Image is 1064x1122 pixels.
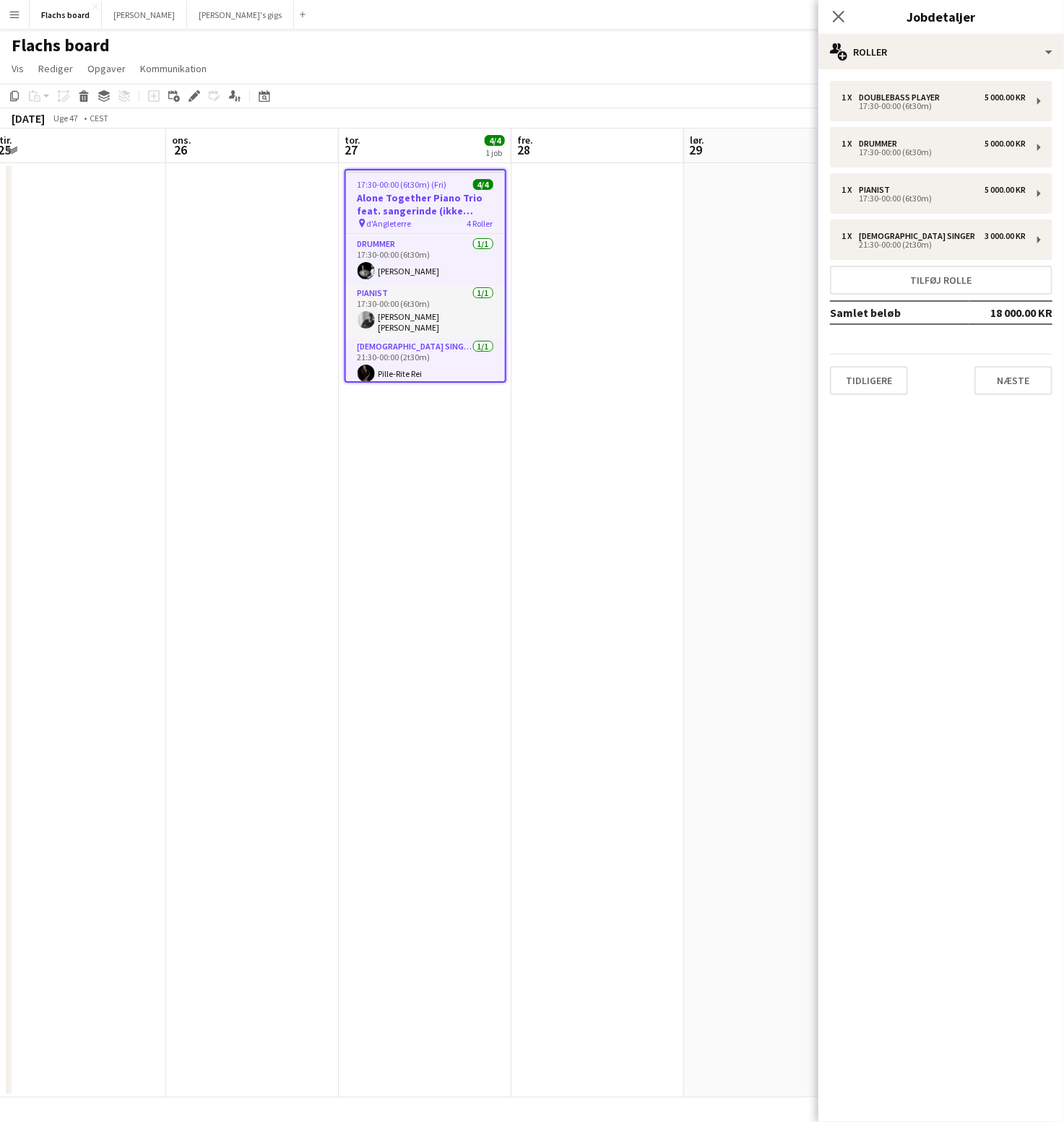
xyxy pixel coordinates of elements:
span: 4 Roller [467,218,493,229]
div: 1 job [485,147,504,158]
div: CEST [90,113,108,123]
span: lør. [690,134,704,147]
span: 28 [515,142,533,158]
div: 1 x [842,92,859,103]
button: [PERSON_NAME]'s gigs [187,1,294,29]
a: Kommunikation [134,59,212,78]
button: Flachs board [30,1,102,29]
a: Rediger [33,59,79,78]
span: fre. [517,134,533,147]
span: ons. [172,134,191,147]
app-card-role: Drummer1/117:30-00:00 (6t30m)[PERSON_NAME] [346,236,505,285]
div: 5 000.00 KR [985,139,1026,149]
div: [DATE] [12,111,45,126]
div: 3 000.00 KR [985,231,1026,241]
div: Roller [818,35,1064,69]
a: Opgaver [82,59,131,78]
button: [PERSON_NAME] [102,1,187,29]
div: Doublebass Player [859,92,946,103]
span: Opgaver [87,62,126,75]
div: 17:30-00:00 (6t30m) [842,195,1026,202]
span: tor. [345,134,360,147]
h3: Alone Together Piano Trio feat. sangerinde (ikke lukket) [346,191,505,217]
span: 17:30-00:00 (6t30m) (Fri) [358,179,447,190]
span: d'Angleterre [367,218,412,229]
span: 4/4 [473,179,493,190]
div: [DEMOGRAPHIC_DATA] Singer [859,231,981,241]
span: 4/4 [485,135,505,146]
div: Pianist [859,185,896,195]
div: 5 000.00 KR [985,185,1026,195]
div: 17:30-00:00 (6t30m) [842,103,1026,110]
span: Rediger [38,62,73,75]
span: 29 [688,142,704,158]
td: 18 000.00 KR [969,301,1053,324]
button: Tidligere [830,366,908,395]
button: Tilføj rolle [830,266,1052,295]
button: Næste [974,366,1052,395]
app-job-card: 17:30-00:00 (6t30m) (Fri)4/4Alone Together Piano Trio feat. sangerinde (ikke lukket) d'Angleterre... [345,169,506,383]
h1: Flachs board [12,35,110,56]
div: 5 000.00 KR [985,92,1026,103]
span: Vis [12,62,24,75]
div: 21:30-00:00 (2t30m) [842,241,1026,248]
div: 1 x [842,231,859,241]
h3: Jobdetaljer [818,7,1064,26]
span: Uge 47 [48,113,84,123]
div: 1 x [842,139,859,149]
span: 27 [342,142,360,158]
div: 1 x [842,185,859,195]
span: 26 [170,142,191,158]
div: Drummer [859,139,903,149]
td: Samlet beløb [830,301,969,324]
app-card-role: [DEMOGRAPHIC_DATA] Singer1/121:30-00:00 (2t30m)Pille-Rite Rei [346,339,505,388]
a: Vis [6,59,30,78]
div: 17:30-00:00 (6t30m) [842,149,1026,156]
app-card-role: Pianist1/117:30-00:00 (6t30m)[PERSON_NAME] [PERSON_NAME] [346,285,505,339]
span: Kommunikation [140,62,207,75]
